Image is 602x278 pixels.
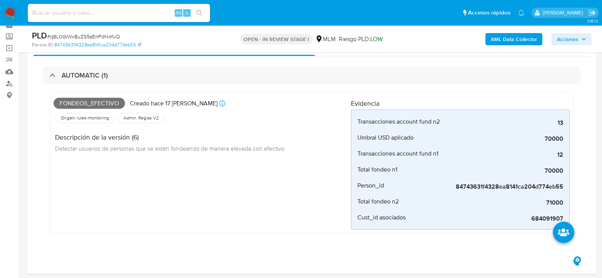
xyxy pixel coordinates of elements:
span: Riesgo PLD: [339,35,383,43]
button: Acciones [551,33,591,45]
b: Person ID [32,41,53,48]
a: 84743631f4328ea8141ca204d774eb55 [54,41,141,48]
div: MLM [315,35,336,43]
span: s [186,9,188,16]
a: Notificaciones [518,10,525,16]
p: dalia.goicochea@mercadolibre.com.mx [543,9,586,16]
input: Buscar usuario o caso... [28,8,210,18]
span: LOW [370,35,383,43]
b: PLD [32,29,47,41]
button: search-icon [191,8,207,18]
span: Alt [175,9,182,16]
span: Acciones [557,33,578,45]
span: Detectar usuarios de personas que se esten fondeando de manera elevada con efectivo. [55,144,286,153]
b: AML Data Collector [491,33,537,45]
h3: AUTOMATIC (1) [62,71,108,79]
a: Salir [588,9,596,17]
p: Creado hace 17 [PERSON_NAME] [130,99,218,108]
span: Origen: rules-monitoring [60,115,110,121]
span: Admin. Reglas V2 [123,115,160,121]
span: Fondeos_efectivo [54,98,125,109]
span: 3.161.2 [587,18,598,24]
button: AML Data Collector [485,33,542,45]
span: Accesos rápidos [468,9,510,17]
p: OPEN - IN REVIEW STAGE I [240,34,312,44]
div: AUTOMATIC (1) [43,67,581,84]
span: # q8L0GiWx8uZS9aErrFdN4fuQ [47,33,120,40]
h4: Descripción de la versión (6) [55,133,286,141]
